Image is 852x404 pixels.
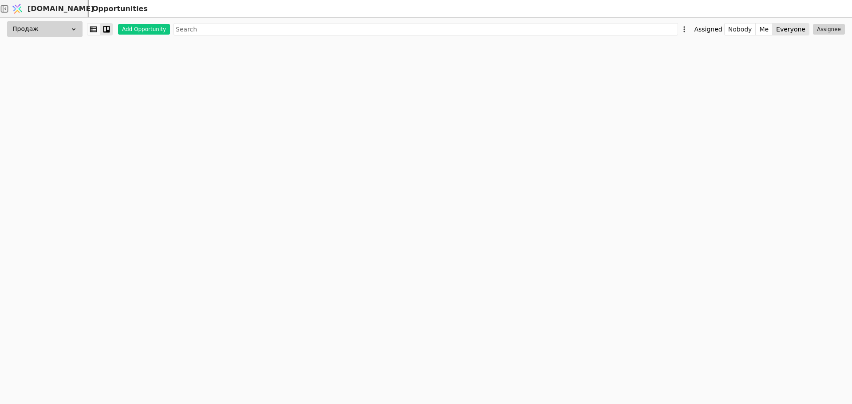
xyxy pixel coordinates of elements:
[725,23,756,35] button: Nobody
[89,4,148,14] h2: Opportunities
[756,23,773,35] button: Me
[694,23,722,35] div: Assigned
[773,23,809,35] button: Everyone
[813,24,845,35] button: Assignee
[9,0,89,17] a: [DOMAIN_NAME]
[28,4,94,14] span: [DOMAIN_NAME]
[174,23,678,35] input: Search
[118,24,170,35] button: Add Opportunity
[7,21,83,37] div: Продаж
[11,0,24,17] img: Logo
